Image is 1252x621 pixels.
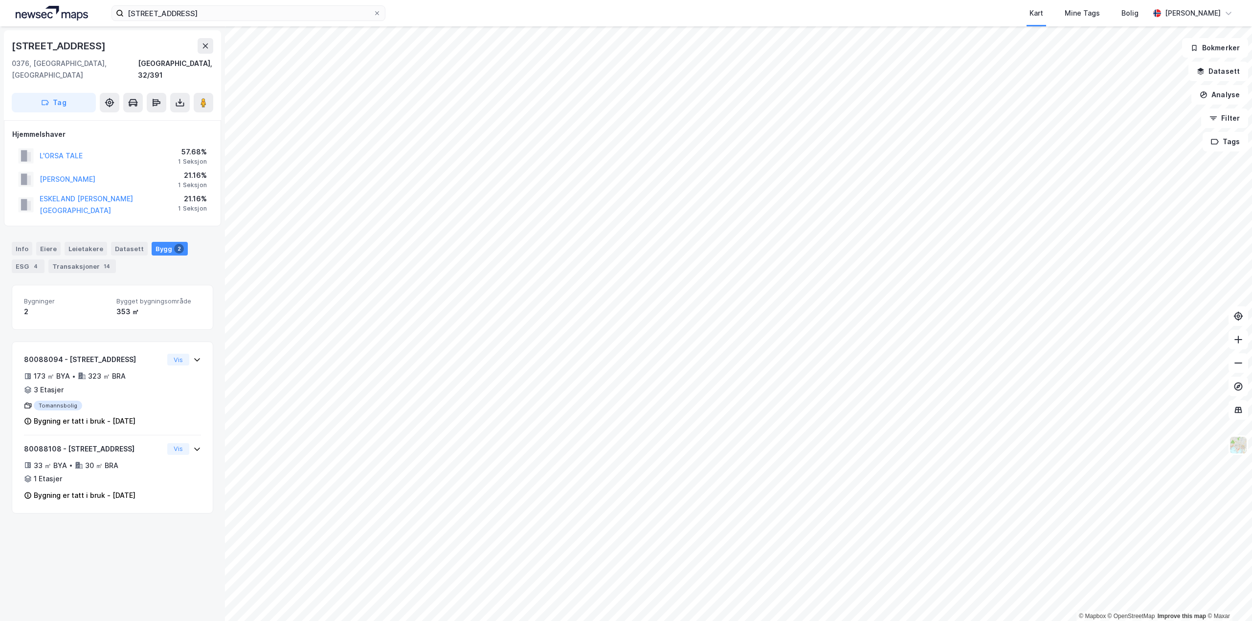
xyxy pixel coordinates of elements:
div: 1 Etasjer [34,473,62,485]
div: Hjemmelshaver [12,128,213,140]
div: 323 ㎡ BRA [88,370,126,382]
div: Info [12,242,32,256]
div: • [72,372,76,380]
button: Filter [1201,108,1248,128]
div: 2 [24,306,109,318]
a: Improve this map [1158,613,1206,620]
span: Bygget bygningsområde [116,297,201,305]
div: Mine Tags [1065,7,1100,19]
div: Bygning er tatt i bruk - [DATE] [34,490,135,501]
span: Bygninger [24,297,109,305]
div: 2 [174,244,184,254]
button: Vis [167,443,189,455]
div: [PERSON_NAME] [1165,7,1221,19]
div: 4 [31,261,41,271]
div: Transaksjoner [48,259,116,273]
div: 33 ㎡ BYA [34,460,67,471]
input: Søk på adresse, matrikkel, gårdeiere, leietakere eller personer [124,6,373,21]
button: Datasett [1188,62,1248,81]
div: 21.16% [178,170,207,181]
div: 14 [102,261,112,271]
img: Z [1229,436,1248,454]
button: Tag [12,93,96,112]
div: Bygg [152,242,188,256]
div: Bolig [1121,7,1139,19]
div: 1 Seksjon [178,158,207,166]
div: 353 ㎡ [116,306,201,318]
div: [STREET_ADDRESS] [12,38,108,54]
div: 173 ㎡ BYA [34,370,70,382]
div: Eiere [36,242,61,256]
div: Leietakere [65,242,107,256]
button: Tags [1203,132,1248,151]
button: Analyse [1191,85,1248,105]
button: Bokmerker [1182,38,1248,58]
div: 21.16% [178,193,207,205]
div: 0376, [GEOGRAPHIC_DATA], [GEOGRAPHIC_DATA] [12,58,138,81]
div: 57.68% [178,146,207,158]
div: 3 Etasjer [34,384,64,396]
div: • [69,461,73,469]
div: [GEOGRAPHIC_DATA], 32/391 [138,58,213,81]
iframe: Chat Widget [1203,574,1252,621]
div: 1 Seksjon [178,181,207,189]
div: Kart [1029,7,1043,19]
div: 1 Seksjon [178,205,207,213]
div: 80088094 - [STREET_ADDRESS] [24,354,163,365]
button: Vis [167,354,189,365]
a: Mapbox [1079,613,1106,620]
div: Bygning er tatt i bruk - [DATE] [34,415,135,427]
div: Datasett [111,242,148,256]
div: 30 ㎡ BRA [85,460,118,471]
div: ESG [12,259,45,273]
div: 80088108 - [STREET_ADDRESS] [24,443,163,455]
img: logo.a4113a55bc3d86da70a041830d287a7e.svg [16,6,88,21]
a: OpenStreetMap [1108,613,1155,620]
